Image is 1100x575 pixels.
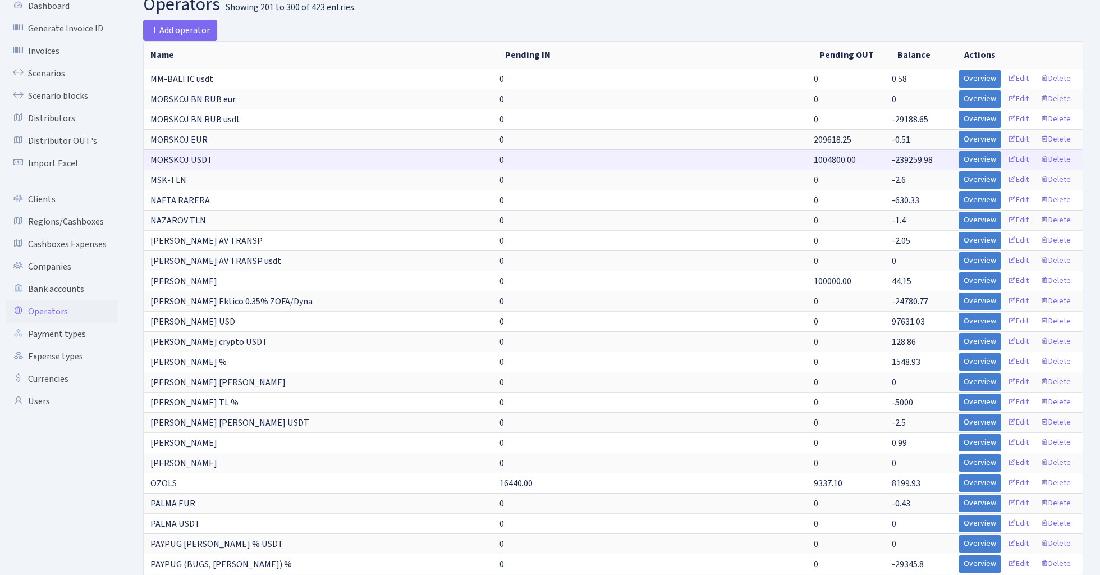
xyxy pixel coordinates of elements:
span: [PERSON_NAME] USD [150,316,235,328]
a: Operators [6,300,118,323]
a: Add operator [143,20,217,41]
a: Edit [1003,495,1034,512]
span: 0 [499,194,504,207]
span: 0 [499,396,504,409]
span: 209618.25 [814,134,851,146]
a: Overview [959,90,1001,108]
a: Overview [959,373,1001,391]
span: [PERSON_NAME] TL % [150,396,239,409]
span: -630.33 [892,194,919,207]
span: 0 [499,518,504,530]
span: MSK-TLN [150,174,186,186]
span: 128.86 [892,336,916,348]
a: Edit [1003,90,1034,108]
a: Edit [1003,293,1034,310]
span: PALMA USDT [150,518,200,530]
a: Overview [959,414,1001,431]
a: Overview [959,515,1001,532]
th: Actions [957,42,1083,69]
a: Overview [959,151,1001,168]
a: Expense types [6,345,118,368]
a: Delete [1035,70,1076,88]
span: 100000.00 [814,275,851,287]
a: Overview [959,293,1001,310]
span: 1548.93 [892,356,920,368]
a: Delete [1035,333,1076,350]
span: MORSKOJ BN RUB eur [150,93,236,106]
a: Overview [959,353,1001,371]
span: Add operator [150,24,210,36]
span: [PERSON_NAME] [150,275,217,287]
a: Delete [1035,353,1076,371]
a: Edit [1003,252,1034,270]
span: 0 [814,174,818,186]
a: Delete [1035,131,1076,148]
span: 0 [499,215,504,227]
span: 0 [814,538,818,550]
span: -2.05 [892,235,910,247]
th: Pending OUT [813,42,891,69]
a: Edit [1003,191,1034,209]
span: 9337.10 [814,477,842,490]
span: 0 [814,316,818,328]
a: Currencies [6,368,118,390]
span: [PERSON_NAME] AV TRANSP usdt [150,255,281,267]
span: 0.99 [892,437,907,449]
a: Clients [6,188,118,211]
a: Delete [1035,535,1076,553]
a: Overview [959,434,1001,451]
span: -0.43 [892,498,910,510]
a: Edit [1003,454,1034,472]
span: 0 [814,376,818,389]
span: 0 [499,356,504,368]
span: -239259.98 [892,154,933,166]
a: Overview [959,535,1001,553]
span: 0 [814,295,818,308]
a: Payment types [6,323,118,345]
span: 1004800.00 [814,154,856,166]
a: Overview [959,212,1001,229]
th: Pending IN [498,42,813,69]
span: 0 [892,538,896,550]
a: Edit [1003,333,1034,350]
span: -5000 [892,396,913,409]
span: 0.58 [892,73,907,85]
a: Edit [1003,212,1034,229]
a: Overview [959,394,1001,411]
a: Overview [959,272,1001,290]
span: 16440.00 [499,477,533,490]
a: Delete [1035,474,1076,492]
span: -1.4 [892,215,906,227]
a: Edit [1003,272,1034,290]
a: Edit [1003,394,1034,411]
span: -29188.65 [892,113,928,126]
a: Overview [959,171,1001,189]
span: 0 [499,295,504,308]
a: Overview [959,131,1001,148]
span: 0 [499,275,504,287]
span: [PERSON_NAME] AV TRANSP [150,235,263,247]
span: 0 [814,255,818,267]
a: Edit [1003,151,1034,168]
span: 0 [814,235,818,247]
span: 0 [814,437,818,449]
span: [PERSON_NAME] % [150,356,227,368]
span: -0.51 [892,134,910,146]
a: Edit [1003,373,1034,391]
a: Invoices [6,40,118,62]
a: Cashboxes Expenses [6,233,118,255]
th: Balance [891,42,957,69]
a: Users [6,390,118,413]
a: Edit [1003,171,1034,189]
span: 0 [814,113,818,126]
a: Delete [1035,373,1076,391]
a: Overview [959,232,1001,249]
a: Delete [1035,434,1076,451]
span: 0 [499,73,504,85]
span: PAYPUG (BUGS, [PERSON_NAME]) % [150,558,292,571]
span: 0 [499,316,504,328]
span: 0 [499,457,504,469]
a: Edit [1003,414,1034,431]
a: Distributor OUT's [6,130,118,152]
span: 0 [814,498,818,510]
